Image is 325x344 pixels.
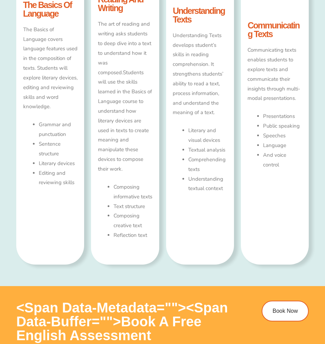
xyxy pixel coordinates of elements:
[237,1,246,10] button: Add or edit images
[114,231,152,240] li: Reflection text
[263,131,302,141] li: Speeches
[206,266,325,344] iframe: Chat Widget
[23,1,78,18] h4: the basics of language
[98,19,152,174] p: The art of reading and writing asks students to deep dive into a text to understand how it was co...
[39,120,78,139] li: Grammar and punctuation
[39,139,78,159] li: Sentence structure
[114,202,152,212] li: Text structure
[188,126,227,145] li: Literary and visual devices
[39,169,78,188] li: Editing and reviewing skills
[247,45,302,103] p: Communicating texts enables students to explore texts and communicate their insights through mult...
[188,174,227,194] p: Understanding textual context
[16,301,234,342] h3: <span data-metadata=" "><span data-buffer=" ">Book a Free english Assessment
[247,21,302,38] h4: Communicating Texts
[23,25,78,112] p: The Basics of Language covers language features used in the composition of texts. Students will e...
[263,141,302,150] li: Language
[188,145,227,155] li: Textual analysis
[173,7,227,24] h4: understanding texts
[173,31,227,118] p: Understanding Texts develops student’s skills in reading comprehension. It strengthens students’ ...
[73,1,83,10] span: of ⁨0⁩
[263,112,302,121] li: Presentations
[263,150,302,170] li: And voice control
[114,211,152,231] li: Composing creative text
[39,159,78,169] li: Literary devices
[227,1,237,10] button: Draw
[114,182,152,202] li: Composing informative texts
[217,1,227,10] button: Text
[263,121,302,131] li: Public speaking
[188,155,227,174] li: Comprehending texts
